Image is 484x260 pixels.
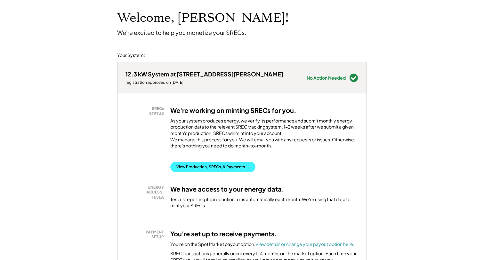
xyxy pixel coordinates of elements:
button: View Production, SRECs, & Payments → [170,162,255,172]
div: No Action Needed [307,75,346,80]
div: Tesla is reporting its production to us automatically each month. We're using that data to mint y... [170,196,359,209]
h3: We're working on minting SRECs for you. [170,106,296,114]
div: You're on the Spot Market payout option. [170,241,354,248]
div: 12.3 kW System at [STREET_ADDRESS][PERSON_NAME] [125,70,283,78]
div: Your System: [117,52,145,59]
a: View details or change your payout option here. [255,241,354,247]
div: PAYMENT SETUP [129,230,164,240]
h1: Welcome, [PERSON_NAME]! [117,11,289,26]
div: We're excited to help you monetize your SRECs. [117,29,246,36]
h3: You're set up to receive payments. [170,230,277,238]
div: ENERGY ACCESS: TESLA [129,185,164,200]
div: SRECs STATUS [129,106,164,116]
div: registration approved on [DATE] [125,80,283,85]
h3: We have access to your energy data. [170,185,284,193]
div: As your system produces energy, we verify its performance and submit monthly energy production da... [170,118,359,152]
